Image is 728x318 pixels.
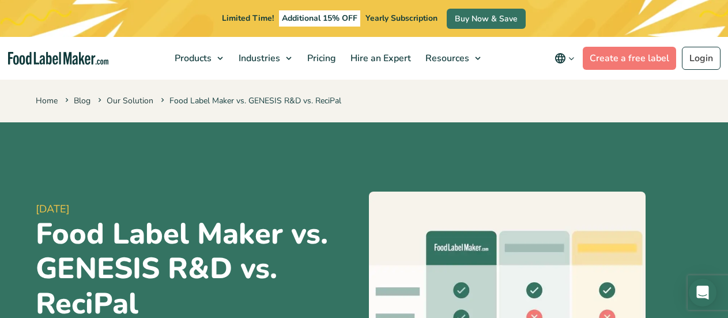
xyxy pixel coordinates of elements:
a: Login [682,47,721,70]
span: [DATE] [36,201,360,217]
a: Industries [232,37,297,80]
a: Pricing [300,37,341,80]
span: Hire an Expert [347,52,412,65]
a: Hire an Expert [344,37,416,80]
span: Products [171,52,213,65]
a: Buy Now & Save [447,9,526,29]
a: Home [36,95,58,106]
a: Blog [74,95,90,106]
span: Resources [422,52,470,65]
span: Pricing [304,52,337,65]
span: Limited Time! [222,13,274,24]
span: Additional 15% OFF [279,10,360,27]
span: Food Label Maker vs. GENESIS R&D vs. ReciPal [159,95,341,106]
div: Open Intercom Messenger [689,279,716,306]
span: Yearly Subscription [365,13,437,24]
a: Our Solution [107,95,153,106]
span: Industries [235,52,281,65]
a: Resources [418,37,486,80]
a: Products [168,37,229,80]
a: Create a free label [583,47,676,70]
